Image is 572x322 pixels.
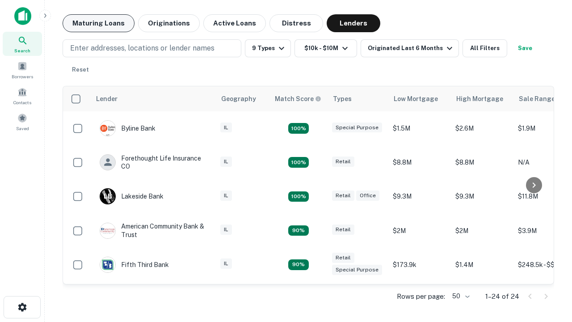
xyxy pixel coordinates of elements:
[388,145,451,179] td: $8.8M
[3,32,42,56] a: Search
[14,7,31,25] img: capitalize-icon.png
[3,58,42,82] a: Borrowers
[451,179,513,213] td: $9.3M
[388,248,451,282] td: $173.9k
[91,86,216,111] th: Lender
[332,191,354,201] div: Retail
[220,157,232,167] div: IL
[388,282,451,316] td: $268k
[332,265,382,275] div: Special Purpose
[451,213,513,247] td: $2M
[288,259,309,270] div: Matching Properties: 2, hasApolloMatch: undefined
[328,86,388,111] th: Types
[451,248,513,282] td: $1.4M
[220,258,232,269] div: IL
[63,39,241,57] button: Enter addresses, locations or lender names
[269,14,323,32] button: Distress
[100,120,156,136] div: Byline Bank
[245,39,291,57] button: 9 Types
[463,39,507,57] button: All Filters
[333,93,352,104] div: Types
[220,225,232,235] div: IL
[100,257,115,272] img: picture
[288,191,309,202] div: Matching Properties: 3, hasApolloMatch: undefined
[63,14,135,32] button: Maturing Loans
[332,225,354,235] div: Retail
[288,225,309,236] div: Matching Properties: 2, hasApolloMatch: undefined
[332,157,354,167] div: Retail
[456,93,503,104] div: High Mortgage
[220,123,232,133] div: IL
[485,291,519,302] p: 1–24 of 24
[100,222,207,238] div: American Community Bank & Trust
[221,93,256,104] div: Geography
[70,43,214,54] p: Enter addresses, locations or lender names
[451,86,513,111] th: High Mortgage
[368,43,455,54] div: Originated Last 6 Months
[138,14,200,32] button: Originations
[275,94,321,104] div: Capitalize uses an advanced AI algorithm to match your search with the best lender. The match sco...
[294,39,357,57] button: $10k - $10M
[388,213,451,247] td: $2M
[332,253,354,263] div: Retail
[451,282,513,316] td: $268k
[275,94,320,104] h6: Match Score
[66,61,95,79] button: Reset
[361,39,459,57] button: Originated Last 6 Months
[100,154,207,170] div: Forethought Life Insurance CO
[13,99,31,106] span: Contacts
[511,39,539,57] button: Save your search to get updates of matches that match your search criteria.
[203,14,266,32] button: Active Loans
[394,93,438,104] div: Low Mortgage
[100,121,115,136] img: picture
[288,157,309,168] div: Matching Properties: 4, hasApolloMatch: undefined
[3,110,42,134] a: Saved
[100,188,164,204] div: Lakeside Bank
[216,86,269,111] th: Geography
[269,86,328,111] th: Capitalize uses an advanced AI algorithm to match your search with the best lender. The match sco...
[388,179,451,213] td: $9.3M
[100,257,169,273] div: Fifth Third Bank
[449,290,471,303] div: 50
[16,125,29,132] span: Saved
[519,93,555,104] div: Sale Range
[527,222,572,265] iframe: Chat Widget
[327,14,380,32] button: Lenders
[220,191,232,201] div: IL
[288,123,309,134] div: Matching Properties: 3, hasApolloMatch: undefined
[451,111,513,145] td: $2.6M
[451,145,513,179] td: $8.8M
[96,93,118,104] div: Lender
[14,47,30,54] span: Search
[356,191,379,201] div: Office
[12,73,33,80] span: Borrowers
[104,192,112,201] p: L B
[388,86,451,111] th: Low Mortgage
[3,84,42,108] a: Contacts
[388,111,451,145] td: $1.5M
[100,223,115,238] img: picture
[397,291,445,302] p: Rows per page:
[332,123,382,133] div: Special Purpose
